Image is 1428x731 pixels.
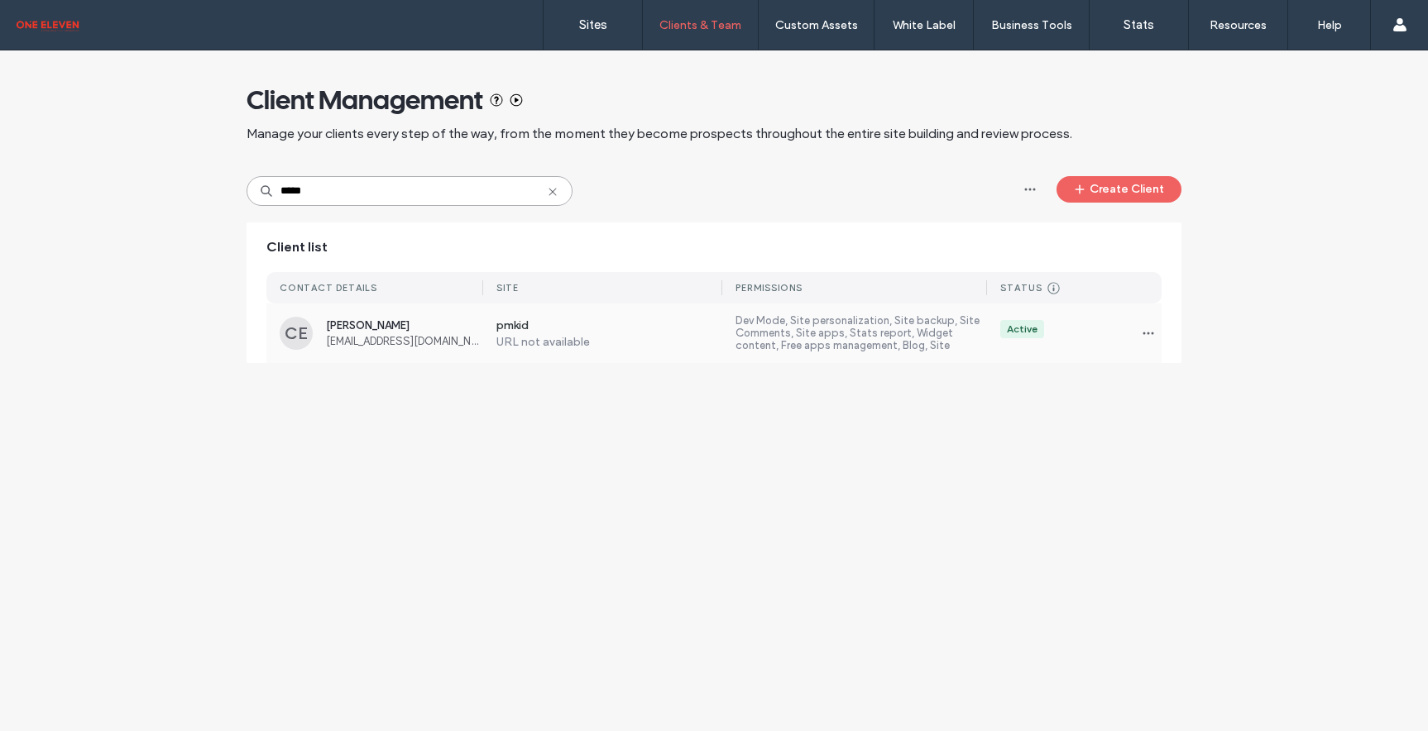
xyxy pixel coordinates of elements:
label: Clients & Team [659,18,741,32]
span: [EMAIL_ADDRESS][DOMAIN_NAME] [326,335,483,347]
button: Create Client [1057,176,1181,203]
div: SITE [496,282,519,294]
label: Dev Mode, Site personalization, Site backup, Site Comments, Site apps, Stats report, Widget conte... [736,314,987,352]
div: STATUS [1000,282,1042,294]
span: Manage your clients every step of the way, from the moment they become prospects throughout the e... [247,125,1072,143]
label: URL not available [496,335,723,349]
span: [PERSON_NAME] [326,319,483,332]
label: Sites [579,17,607,32]
a: CE[PERSON_NAME][EMAIL_ADDRESS][DOMAIN_NAME]pmkidURL not availableDev Mode, Site personalization, ... [266,303,1162,363]
span: Client list [266,238,328,256]
div: Active [1007,322,1037,337]
div: PERMISSIONS [736,282,803,294]
label: Business Tools [991,18,1072,32]
label: White Label [893,18,956,32]
label: Help [1317,18,1342,32]
label: Resources [1210,18,1267,32]
div: CE [280,317,313,350]
label: Stats [1124,17,1154,32]
span: Help [38,12,72,26]
label: pmkid [496,318,723,335]
div: CONTACT DETAILS [280,282,377,294]
span: Client Management [247,84,483,117]
label: Custom Assets [775,18,858,32]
